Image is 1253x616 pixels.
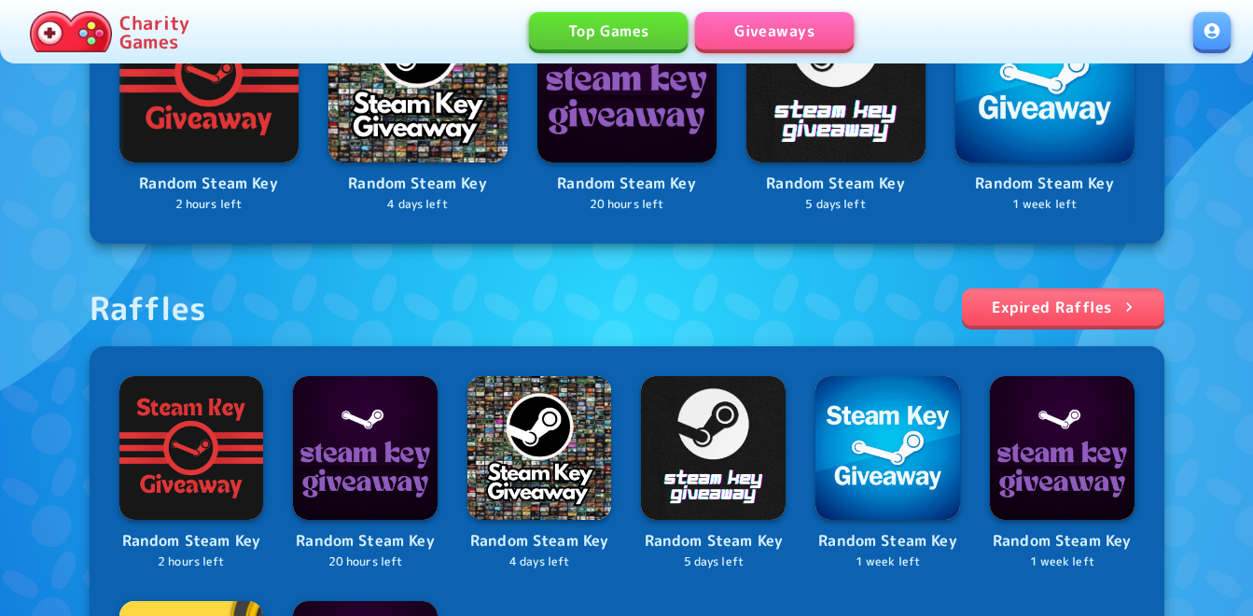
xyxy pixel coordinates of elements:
p: 2 hours left [119,196,299,214]
p: Random Steam Key [955,172,1135,196]
a: LogoRandom Steam Key1 week left [815,376,960,571]
p: 2 hours left [119,553,264,571]
div: Raffles [90,288,207,328]
p: Random Steam Key [537,172,717,196]
p: Random Steam Key [328,172,508,196]
img: Logo [990,376,1135,521]
img: Logo [293,376,438,521]
p: Random Steam Key [119,172,299,196]
p: 4 days left [328,196,508,214]
a: Charity Games [22,7,197,56]
a: Expired Raffles [962,288,1164,326]
p: Random Steam Key [119,529,264,553]
p: 1 week left [990,553,1135,571]
img: Logo [467,376,612,521]
p: Random Steam Key [990,529,1135,553]
p: Random Steam Key [293,529,438,553]
p: Random Steam Key [815,529,960,553]
p: 20 hours left [537,196,717,214]
img: Charity.Games [30,11,112,52]
p: 1 week left [955,196,1135,214]
img: Logo [119,376,264,521]
img: Logo [641,376,786,521]
p: 20 hours left [293,553,438,571]
a: LogoRandom Steam Key4 days left [467,376,612,571]
p: 5 days left [641,553,786,571]
a: LogoRandom Steam Key20 hours left [293,376,438,571]
p: Random Steam Key [641,529,786,553]
p: 4 days left [467,553,612,571]
p: Charity Games [119,13,189,50]
img: Logo [815,376,960,521]
a: Giveaways [695,12,854,49]
p: 5 days left [746,196,926,214]
a: LogoRandom Steam Key2 hours left [119,376,264,571]
a: LogoRandom Steam Key1 week left [990,376,1135,571]
p: 1 week left [815,553,960,571]
a: Top Games [529,12,688,49]
p: Random Steam Key [467,529,612,553]
a: LogoRandom Steam Key5 days left [641,376,786,571]
p: Random Steam Key [746,172,926,196]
